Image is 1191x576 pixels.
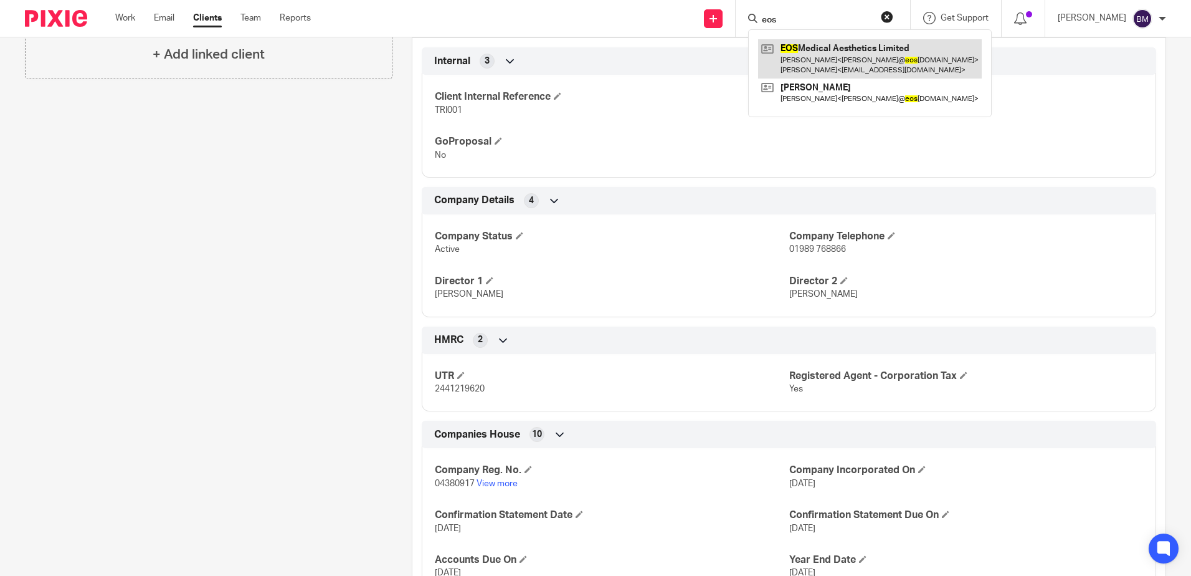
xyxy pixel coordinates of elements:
span: Companies House [434,428,520,441]
h4: Company Incorporated On [789,464,1143,477]
h4: UTR [435,370,789,383]
h4: Registered Agent - Corporation Tax [789,370,1143,383]
span: Yes [789,385,803,393]
span: 04380917 [435,479,475,488]
h4: Confirmation Statement Date [435,509,789,522]
span: 3 [485,55,490,67]
h4: Year End Date [789,554,1143,567]
span: [DATE] [435,524,461,533]
h4: Director 2 [789,275,1143,288]
span: No [435,151,446,160]
a: Team [240,12,261,24]
h4: Accounts Due On [435,554,789,567]
span: TRI001 [435,106,462,115]
input: Search [761,15,873,26]
span: 4 [529,194,534,207]
h4: + Add linked client [153,45,265,64]
span: 10 [532,428,542,441]
span: [PERSON_NAME] [435,290,503,299]
h4: Company Reg. No. [435,464,789,477]
span: 2 [478,334,483,346]
img: svg%3E [1132,9,1152,29]
span: HMRC [434,334,463,347]
span: Company Details [434,194,515,207]
span: 01989 768866 [789,245,846,254]
h4: Company Status [435,230,789,243]
h4: Director 1 [435,275,789,288]
span: Active [435,245,460,254]
a: Email [154,12,174,24]
span: Get Support [941,14,989,22]
a: View more [477,479,518,488]
span: [PERSON_NAME] [789,290,858,299]
a: Reports [280,12,311,24]
h4: Company Telephone [789,230,1143,243]
a: Work [115,12,135,24]
span: Internal [434,55,470,68]
h4: Client Internal Reference [435,90,789,103]
h4: GoProposal [435,135,789,148]
h4: Confirmation Statement Due On [789,509,1143,522]
p: [PERSON_NAME] [1058,12,1126,24]
span: [DATE] [789,479,815,488]
img: Pixie [25,10,87,27]
span: [DATE] [789,524,815,533]
button: Clear [881,11,893,23]
a: Clients [193,12,222,24]
span: 2441219620 [435,385,485,393]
